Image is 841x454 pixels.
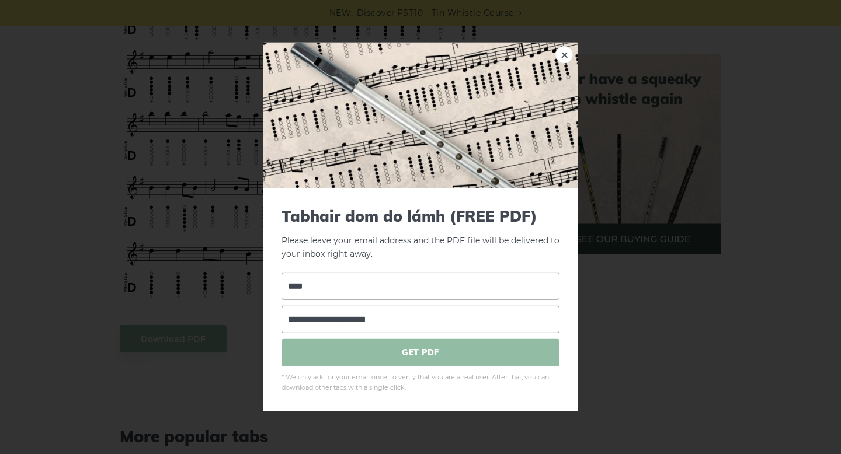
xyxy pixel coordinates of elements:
[263,43,578,188] img: Tin Whistle Tab Preview
[555,46,573,64] a: ×
[282,207,559,261] p: Please leave your email address and the PDF file will be delivered to your inbox right away.
[282,338,559,366] span: GET PDF
[282,207,559,225] span: Tabhair dom do lámh (FREE PDF)
[282,372,559,393] span: * We only ask for your email once, to verify that you are a real user. After that, you can downlo...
